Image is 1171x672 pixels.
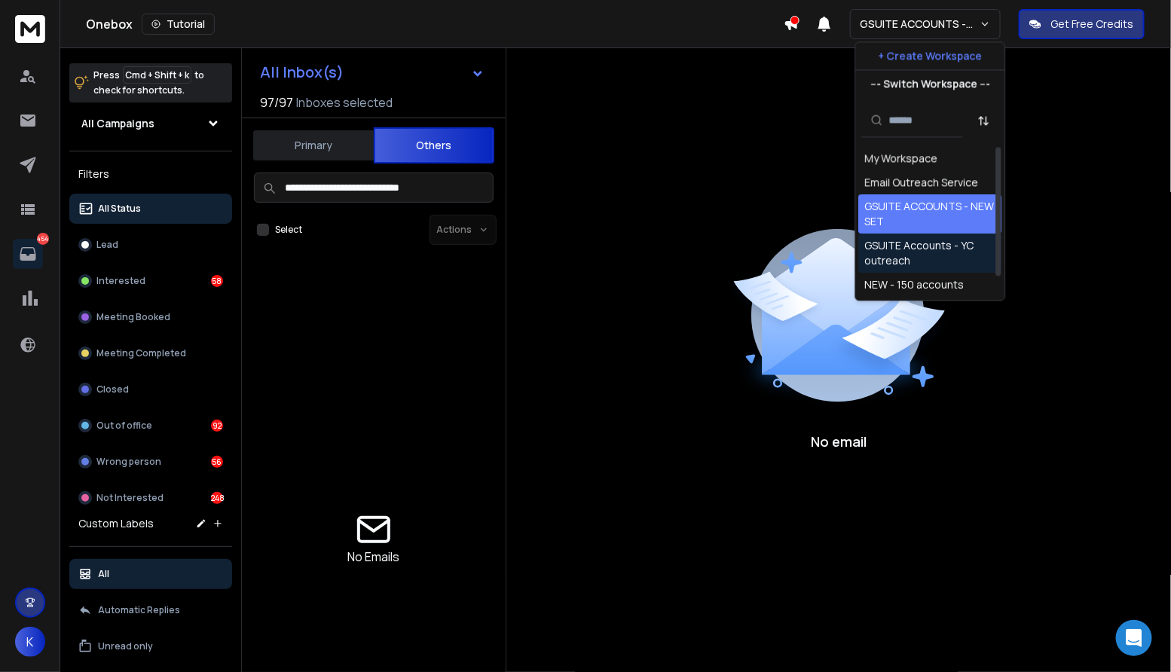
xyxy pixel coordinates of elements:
[860,17,980,32] p: GSUITE ACCOUNTS - NEW SET
[865,199,996,229] div: GSUITE ACCOUNTS - NEW SET
[296,93,393,111] h3: Inboxes selected
[69,338,232,368] button: Meeting Completed
[69,266,232,296] button: Interested58
[142,14,215,35] button: Tutorial
[348,548,400,566] p: No Emails
[1116,620,1152,656] div: Open Intercom Messenger
[211,420,223,432] div: 92
[78,516,154,531] h3: Custom Labels
[1019,9,1145,39] button: Get Free Credits
[96,456,161,468] p: Wrong person
[98,640,153,652] p: Unread only
[96,275,145,287] p: Interested
[69,108,232,139] button: All Campaigns
[13,239,43,269] a: 454
[253,129,374,162] button: Primary
[98,203,141,215] p: All Status
[69,230,232,260] button: Lead
[248,57,497,87] button: All Inbox(s)
[811,431,867,452] p: No email
[96,420,152,432] p: Out of office
[870,76,990,91] p: --- Switch Workspace ---
[69,631,232,661] button: Unread only
[879,48,983,63] p: + Create Workspace
[374,127,494,163] button: Others
[69,374,232,405] button: Closed
[969,105,999,136] button: Sort by Sort A-Z
[865,151,938,166] div: My Workspace
[96,492,164,504] p: Not Interested
[15,627,45,657] button: K
[69,194,232,224] button: All Status
[81,116,154,131] h1: All Campaigns
[93,68,204,98] p: Press to check for shortcuts.
[865,175,979,190] div: Email Outreach Service
[96,239,118,251] p: Lead
[211,456,223,468] div: 56
[69,595,232,625] button: Automatic Replies
[260,65,344,80] h1: All Inbox(s)
[69,447,232,477] button: Wrong person56
[69,163,232,185] h3: Filters
[1050,17,1134,32] p: Get Free Credits
[69,559,232,589] button: All
[37,233,49,245] p: 454
[856,42,1005,69] button: + Create Workspace
[69,411,232,441] button: Out of office92
[260,93,293,111] span: 97 / 97
[98,568,109,580] p: All
[86,14,784,35] div: Onebox
[96,383,129,396] p: Closed
[211,492,223,504] div: 248
[69,483,232,513] button: Not Interested248
[211,275,223,287] div: 58
[275,224,302,236] label: Select
[96,311,170,323] p: Meeting Booked
[69,302,232,332] button: Meeting Booked
[123,66,191,84] span: Cmd + Shift + k
[865,277,965,292] div: NEW - 150 accounts
[96,347,186,359] p: Meeting Completed
[865,238,996,268] div: GSUITE Accounts - YC outreach
[98,604,180,616] p: Automatic Replies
